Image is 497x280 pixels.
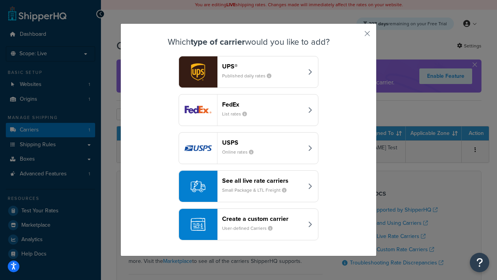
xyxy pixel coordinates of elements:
button: Create a custom carrierUser-defined Carriers [179,208,318,240]
img: icon-carrier-liverate-becf4550.svg [191,179,205,194]
button: Open Resource Center [470,253,489,272]
img: icon-carrier-custom-c93b8a24.svg [191,217,205,232]
small: Small Package & LTL Freight [222,187,293,194]
strong: type of carrier [191,35,245,48]
button: fedEx logoFedExList rates [179,94,318,126]
header: FedEx [222,101,303,108]
img: usps logo [179,133,217,164]
header: UPS® [222,63,303,70]
small: Online rates [222,149,260,156]
button: See all live rate carriersSmall Package & LTL Freight [179,170,318,202]
h3: Which would you like to add? [140,37,357,47]
header: Create a custom carrier [222,215,303,222]
img: fedEx logo [179,94,217,126]
header: See all live rate carriers [222,177,303,184]
small: User-defined Carriers [222,225,279,232]
small: List rates [222,110,253,117]
img: ups logo [179,56,217,87]
button: ups logoUPS®Published daily rates [179,56,318,88]
button: usps logoUSPSOnline rates [179,132,318,164]
header: USPS [222,139,303,146]
small: Published daily rates [222,72,278,79]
